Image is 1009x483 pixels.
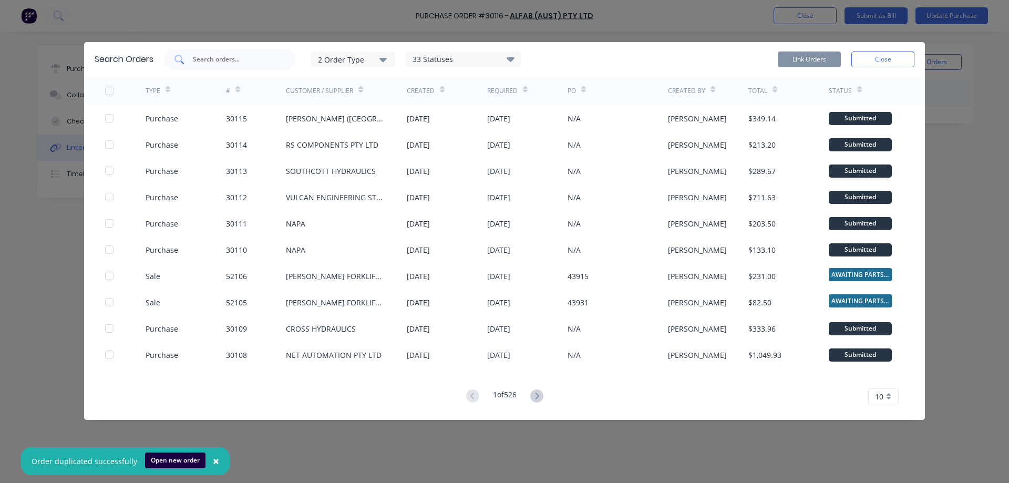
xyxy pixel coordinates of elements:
[146,323,178,334] div: Purchase
[407,297,430,308] div: [DATE]
[192,54,279,65] input: Search orders...
[748,323,776,334] div: $333.96
[318,54,388,65] div: 2 Order Type
[286,323,356,334] div: CROSS HYDRAULICS
[487,297,510,308] div: [DATE]
[829,268,892,281] span: AWAITING PARTS ...
[487,323,510,334] div: [DATE]
[778,52,841,67] button: Link Orders
[487,166,510,177] div: [DATE]
[146,166,178,177] div: Purchase
[226,166,247,177] div: 30113
[748,166,776,177] div: $289.67
[851,52,914,67] button: Close
[146,192,178,203] div: Purchase
[668,297,727,308] div: [PERSON_NAME]
[226,244,247,255] div: 30110
[568,244,581,255] div: N/A
[487,86,518,96] div: Required
[226,323,247,334] div: 30109
[407,113,430,124] div: [DATE]
[487,113,510,124] div: [DATE]
[286,350,382,361] div: NET AUTOMATION PTY LTD
[829,112,892,125] div: Submitted
[748,271,776,282] div: $231.00
[568,139,581,150] div: N/A
[668,244,727,255] div: [PERSON_NAME]
[829,294,892,307] span: AWAITING PARTS ...
[568,192,581,203] div: N/A
[286,192,386,203] div: VULCAN ENGINEERING STEELS
[407,244,430,255] div: [DATE]
[668,113,727,124] div: [PERSON_NAME]
[568,271,589,282] div: 43915
[829,217,892,230] div: Submitted
[748,139,776,150] div: $213.20
[407,218,430,229] div: [DATE]
[95,53,153,66] div: Search Orders
[407,86,435,96] div: Created
[146,113,178,124] div: Purchase
[407,323,430,334] div: [DATE]
[146,271,160,282] div: Sale
[226,297,247,308] div: 52105
[568,86,576,96] div: PO
[829,348,892,362] div: Submitted
[748,218,776,229] div: $203.50
[213,454,219,468] span: ×
[668,323,727,334] div: [PERSON_NAME]
[487,192,510,203] div: [DATE]
[493,389,517,404] div: 1 of 526
[748,113,776,124] div: $349.14
[568,218,581,229] div: N/A
[146,86,160,96] div: TYPE
[748,86,767,96] div: Total
[311,52,395,67] button: 2 Order Type
[748,192,776,203] div: $711.63
[748,350,781,361] div: $1,049.93
[407,271,430,282] div: [DATE]
[226,350,247,361] div: 30108
[487,139,510,150] div: [DATE]
[286,113,386,124] div: [PERSON_NAME] ([GEOGRAPHIC_DATA]) PTY LTD
[146,297,160,308] div: Sale
[829,138,892,151] div: Submitted
[668,192,727,203] div: [PERSON_NAME]
[487,244,510,255] div: [DATE]
[407,350,430,361] div: [DATE]
[226,192,247,203] div: 30112
[829,191,892,204] div: Submitted
[286,297,386,308] div: [PERSON_NAME] FORKLIFT SERVICES - BRENDALE
[407,139,430,150] div: [DATE]
[146,218,178,229] div: Purchase
[829,86,852,96] div: Status
[748,244,776,255] div: $133.10
[286,244,305,255] div: NAPA
[568,350,581,361] div: N/A
[568,166,581,177] div: N/A
[202,449,230,474] button: Close
[407,192,430,203] div: [DATE]
[829,322,892,335] div: Submitted
[146,244,178,255] div: Purchase
[146,139,178,150] div: Purchase
[226,113,247,124] div: 30115
[226,86,230,96] div: #
[286,218,305,229] div: NAPA
[668,271,727,282] div: [PERSON_NAME]
[748,297,771,308] div: $82.50
[286,271,386,282] div: [PERSON_NAME] FORKLIFT SERVICES - TRUGANINA
[829,243,892,256] div: Submitted
[407,166,430,177] div: [DATE]
[32,456,137,467] div: Order duplicated successfully
[406,54,521,65] div: 33 Statuses
[487,350,510,361] div: [DATE]
[568,323,581,334] div: N/A
[487,271,510,282] div: [DATE]
[286,166,376,177] div: SOUTHCOTT HYDRAULICS
[568,297,589,308] div: 43931
[668,218,727,229] div: [PERSON_NAME]
[286,139,378,150] div: RS COMPONENTS PTY LTD
[226,139,247,150] div: 30114
[226,271,247,282] div: 52106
